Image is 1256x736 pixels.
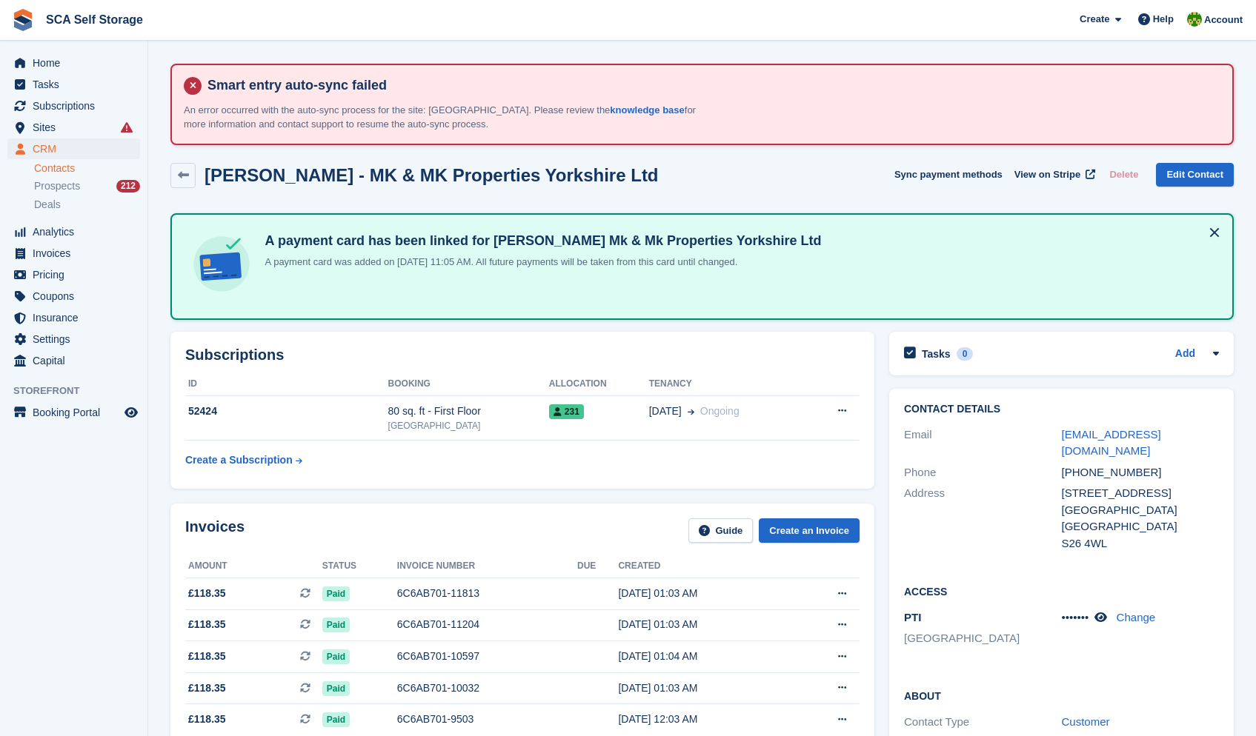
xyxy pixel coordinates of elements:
[116,180,140,193] div: 212
[397,680,577,696] div: 6C6AB701-10032
[904,404,1219,415] h2: Contact Details
[1175,346,1195,363] a: Add
[388,404,549,419] div: 80 sq. ft - First Floor
[1062,502,1220,519] div: [GEOGRAPHIC_DATA]
[188,586,226,601] span: £118.35
[185,446,302,474] a: Create a Subscription
[922,347,951,361] h2: Tasks
[33,243,122,264] span: Invoices
[904,611,921,623] span: PTI
[322,712,350,727] span: Paid
[33,329,122,349] span: Settings
[34,161,140,175] a: Contacts
[388,419,549,432] div: [GEOGRAPHIC_DATA]
[1062,485,1220,502] div: [STREET_ADDRESS]
[904,714,1062,731] div: Contact Type
[33,74,122,95] span: Tasks
[549,404,584,419] span: 231
[7,264,140,285] a: menu
[7,350,140,371] a: menu
[1062,611,1089,623] span: •••••••
[7,286,140,307] a: menu
[185,555,322,578] th: Amount
[759,518,860,543] a: Create an Invoice
[577,555,618,578] th: Due
[1009,163,1098,187] a: View on Stripe
[7,402,140,423] a: menu
[202,77,1220,94] h4: Smart entry auto-sync failed
[205,165,659,185] h2: [PERSON_NAME] - MK & MK Properties Yorkshire Ltd
[188,649,226,664] span: £118.35
[610,104,684,116] a: knowledge base
[34,198,61,212] span: Deals
[7,74,140,95] a: menu
[259,255,778,270] p: A payment card was added on [DATE] 11:05 AM. All future payments will be taken from this card unt...
[1204,13,1243,27] span: Account
[13,384,147,398] span: Storefront
[7,221,140,242] a: menu
[1062,715,1110,728] a: Customer
[397,586,577,601] div: 6C6AB701-11813
[33,221,122,242] span: Analytics
[1156,163,1234,187] a: Edit Contact
[618,617,791,632] div: [DATE] 01:03 AM
[190,232,253,296] img: card-linked-ebf98d0992dc2aeb22e95c0e3c79077019eb2392cfd83c6a337811c24bc77127.svg
[33,307,122,328] span: Insurance
[397,555,577,578] th: Invoice number
[1117,611,1156,623] a: Change
[397,649,577,664] div: 6C6AB701-10597
[33,117,122,138] span: Sites
[894,163,1003,187] button: Sync payment methods
[688,518,754,543] a: Guide
[397,712,577,727] div: 6C6AB701-9503
[185,452,293,468] div: Create a Subscription
[185,347,860,364] h2: Subscriptions
[33,264,122,285] span: Pricing
[904,688,1219,703] h2: About
[188,712,226,727] span: £118.35
[33,402,122,423] span: Booking Portal
[904,464,1062,481] div: Phone
[1014,167,1080,182] span: View on Stripe
[322,555,397,578] th: Status
[33,286,122,307] span: Coupons
[259,232,822,250] h4: A payment card has been linked for [PERSON_NAME] Mk & Mk Properties Yorkshire Ltd
[649,372,806,396] th: Tenancy
[322,586,350,601] span: Paid
[957,347,974,361] div: 0
[397,617,577,632] div: 6C6AB701-11204
[188,617,226,632] span: £118.35
[121,121,133,133] i: Smart entry sync failures have occurred
[7,307,140,328] a: menu
[34,179,80,193] span: Prospects
[185,372,388,396] th: ID
[33,96,122,116] span: Subscriptions
[1103,163,1144,187] button: Delete
[1062,464,1220,481] div: [PHONE_NUMBER]
[7,243,140,264] a: menu
[649,404,682,419] span: [DATE]
[7,329,140,349] a: menu
[185,518,245,543] h2: Invoices
[618,555,791,578] th: Created
[40,7,149,32] a: SCA Self Storage
[618,680,791,696] div: [DATE] 01:03 AM
[7,117,140,138] a: menu
[618,712,791,727] div: [DATE] 12:03 AM
[33,53,122,73] span: Home
[1062,535,1220,552] div: S26 4WL
[1080,12,1109,27] span: Create
[549,372,649,396] th: Allocation
[1062,518,1220,535] div: [GEOGRAPHIC_DATA]
[7,138,140,159] a: menu
[33,350,122,371] span: Capital
[618,649,791,664] div: [DATE] 01:04 AM
[322,618,350,632] span: Paid
[700,405,740,417] span: Ongoing
[904,583,1219,598] h2: Access
[34,197,140,213] a: Deals
[12,9,34,31] img: stora-icon-8386f47178a22dfd0bd8f6a31ec36ba5ce8667c1dd55bd0f319d3a0aa187defe.svg
[184,103,702,132] p: An error occurred with the auto-sync process for the site: [GEOGRAPHIC_DATA]. Please review the f...
[1187,12,1202,27] img: Sam Chapman
[904,485,1062,552] div: Address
